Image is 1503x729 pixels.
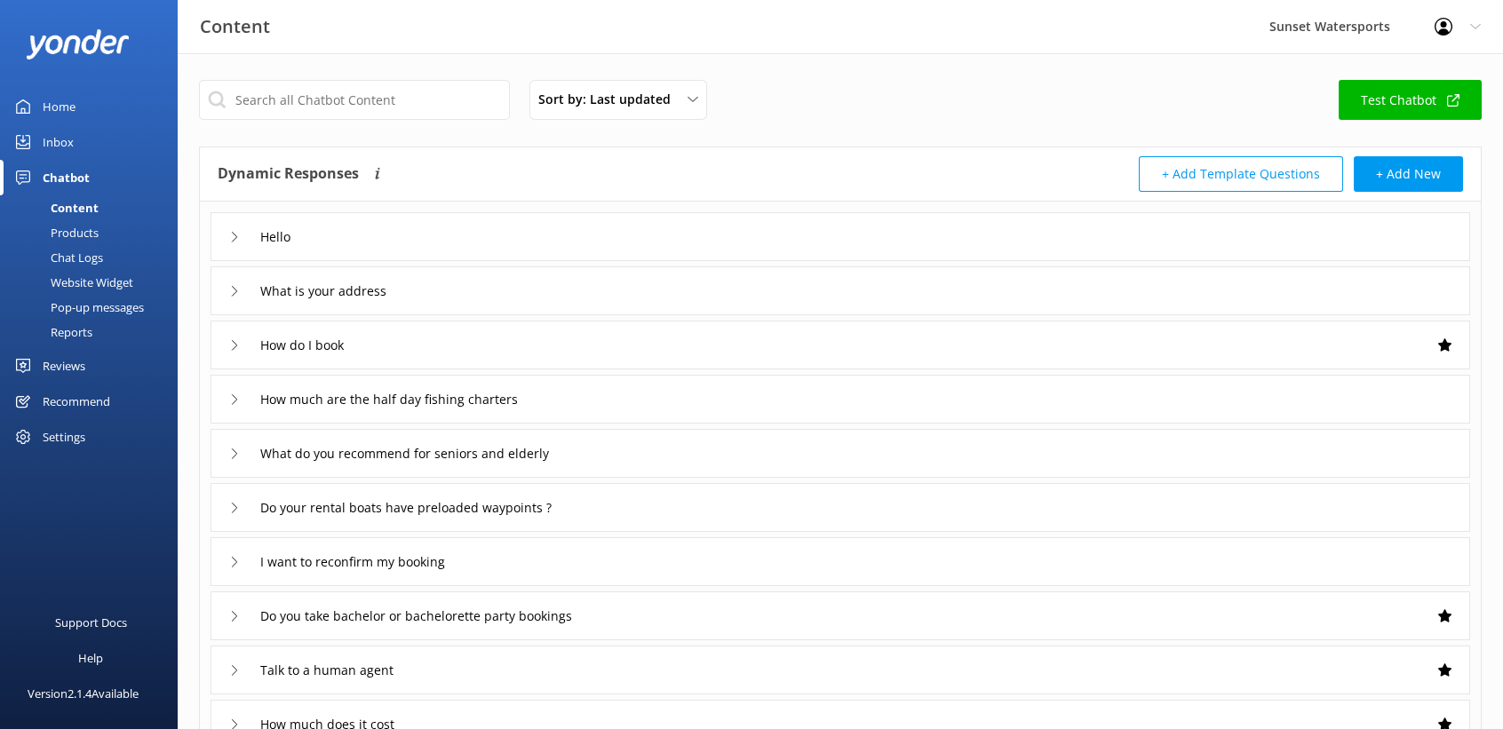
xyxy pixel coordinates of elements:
[11,220,178,245] a: Products
[11,245,178,270] a: Chat Logs
[11,295,144,320] div: Pop-up messages
[11,320,178,345] a: Reports
[218,156,359,192] h4: Dynamic Responses
[43,419,85,455] div: Settings
[43,160,90,195] div: Chatbot
[78,640,103,676] div: Help
[43,89,76,124] div: Home
[11,220,99,245] div: Products
[11,195,99,220] div: Content
[43,384,110,419] div: Recommend
[200,12,270,41] h3: Content
[11,195,178,220] a: Content
[11,270,178,295] a: Website Widget
[28,676,139,711] div: Version 2.1.4 Available
[538,90,681,109] span: Sort by: Last updated
[43,124,74,160] div: Inbox
[11,295,178,320] a: Pop-up messages
[11,270,133,295] div: Website Widget
[1339,80,1482,120] a: Test Chatbot
[27,29,129,59] img: yonder-white-logo.png
[55,605,127,640] div: Support Docs
[11,245,103,270] div: Chat Logs
[1354,156,1463,192] button: + Add New
[11,320,92,345] div: Reports
[1139,156,1343,192] button: + Add Template Questions
[43,348,85,384] div: Reviews
[199,80,510,120] input: Search all Chatbot Content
